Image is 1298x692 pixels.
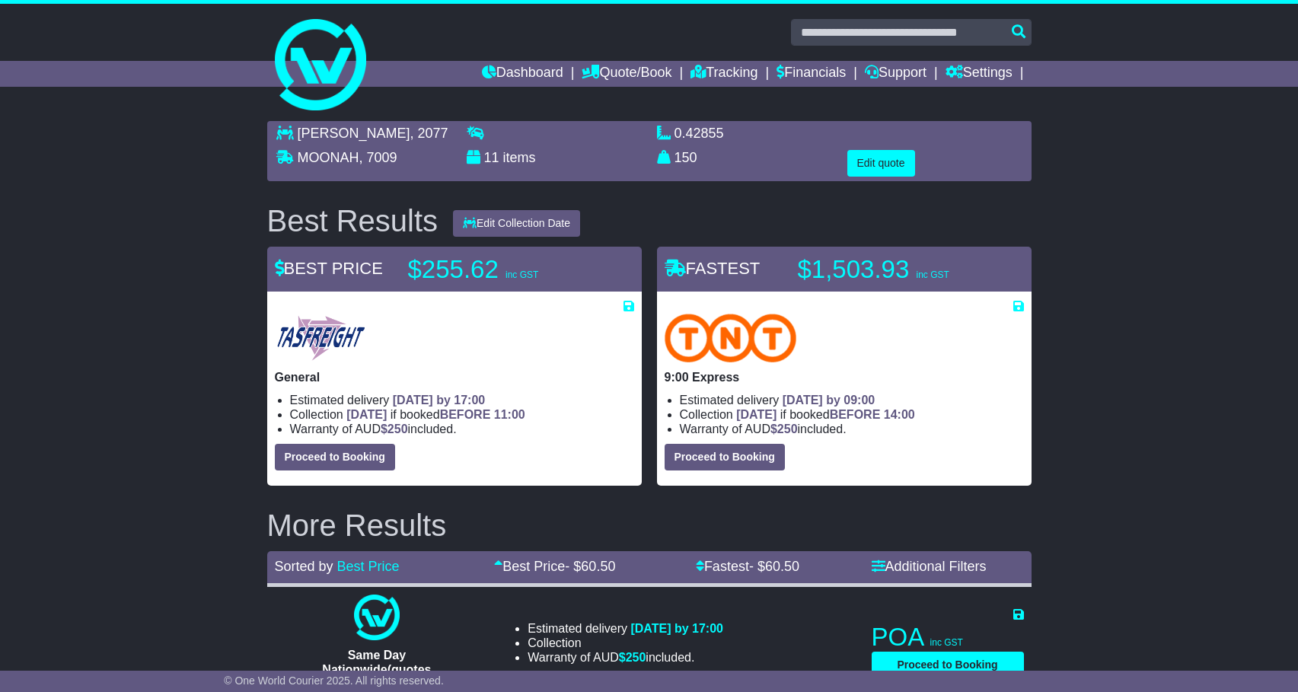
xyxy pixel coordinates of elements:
[626,651,646,664] span: 250
[505,269,538,280] span: inc GST
[581,559,615,574] span: 60.50
[665,444,785,470] button: Proceed to Booking
[322,649,431,690] span: Same Day Nationwide(quotes take 0.5-1 hour)
[528,636,723,650] li: Collection
[440,408,491,421] span: BEFORE
[619,651,646,664] span: $
[528,650,723,665] li: Warranty of AUD included.
[267,509,1032,542] h2: More Results
[770,423,798,435] span: $
[665,259,761,278] span: FASTEST
[290,393,634,407] li: Estimated delivery
[675,150,697,165] span: 150
[582,61,671,87] a: Quote/Book
[630,622,723,635] span: [DATE] by 17:00
[680,422,1024,436] li: Warranty of AUD included.
[830,408,881,421] span: BEFORE
[260,204,446,238] div: Best Results
[946,61,1013,87] a: Settings
[453,210,580,237] button: Edit Collection Date
[484,150,499,165] span: 11
[665,370,1024,384] p: 9:00 Express
[275,370,634,384] p: General
[387,423,408,435] span: 250
[346,408,525,421] span: if booked
[275,259,383,278] span: BEST PRICE
[565,559,615,574] span: - $
[503,150,536,165] span: items
[777,423,798,435] span: 250
[494,559,615,574] a: Best Price- $60.50
[290,422,634,436] li: Warranty of AUD included.
[275,559,333,574] span: Sorted by
[408,254,598,285] p: $255.62
[224,674,444,687] span: © One World Courier 2025. All rights reserved.
[872,652,1024,678] button: Proceed to Booking
[798,254,988,285] p: $1,503.93
[410,126,448,141] span: , 2077
[749,559,799,574] span: - $
[354,595,400,640] img: One World Courier: Same Day Nationwide(quotes take 0.5-1 hour)
[872,559,987,574] a: Additional Filters
[275,444,395,470] button: Proceed to Booking
[675,126,724,141] span: 0.42855
[765,559,799,574] span: 60.50
[337,559,400,574] a: Best Price
[884,408,915,421] span: 14:00
[346,408,387,421] span: [DATE]
[665,314,797,362] img: TNT Domestic: 9:00 Express
[680,393,1024,407] li: Estimated delivery
[783,394,875,407] span: [DATE] by 09:00
[736,408,914,421] span: if booked
[777,61,846,87] a: Financials
[680,407,1024,422] li: Collection
[696,559,799,574] a: Fastest- $60.50
[872,622,1024,652] p: POA
[381,423,408,435] span: $
[690,61,757,87] a: Tracking
[290,407,634,422] li: Collection
[298,126,410,141] span: [PERSON_NAME]
[865,61,926,87] a: Support
[298,150,359,165] span: MOONAH
[275,314,367,362] img: Tasfreight: General
[916,269,949,280] span: inc GST
[359,150,397,165] span: , 7009
[736,408,777,421] span: [DATE]
[494,408,525,421] span: 11:00
[847,150,915,177] button: Edit quote
[528,621,723,636] li: Estimated delivery
[930,637,963,648] span: inc GST
[393,394,486,407] span: [DATE] by 17:00
[482,61,563,87] a: Dashboard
